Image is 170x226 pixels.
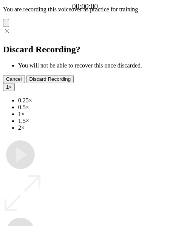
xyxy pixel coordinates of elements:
h2: Discard Recording? [3,44,167,55]
li: 1.5× [18,118,167,124]
li: 0.25× [18,97,167,104]
button: Cancel [3,75,25,83]
li: You will not be able to recover this once discarded. [18,62,167,69]
li: 1× [18,111,167,118]
a: 00:00:00 [72,2,98,11]
button: Discard Recording [26,75,74,83]
p: You are recording this voiceover as practice for training [3,6,167,13]
li: 2× [18,124,167,131]
li: 0.5× [18,104,167,111]
span: 1 [6,84,9,90]
button: 1× [3,83,15,91]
